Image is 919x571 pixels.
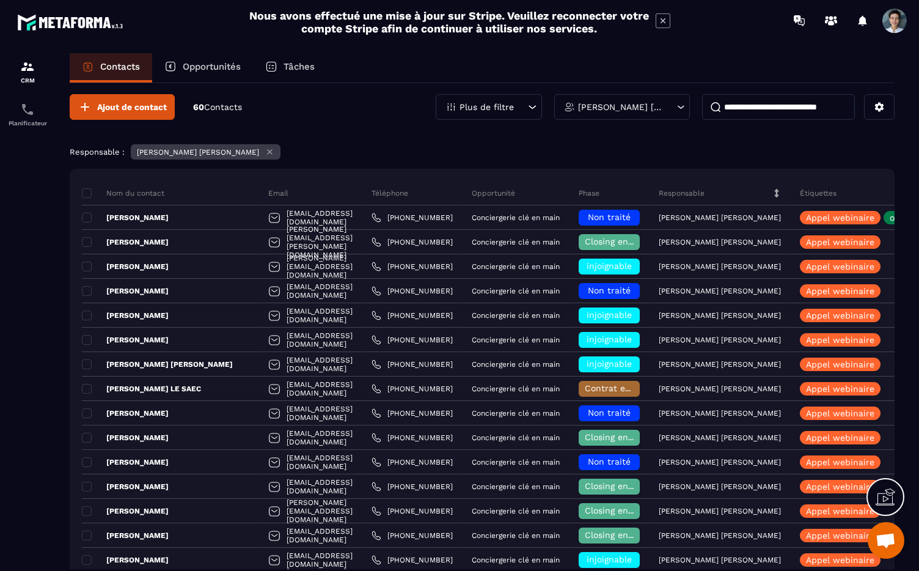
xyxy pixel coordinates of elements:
[806,409,874,418] p: Appel webinaire
[806,482,874,491] p: Appel webinaire
[659,409,781,418] p: [PERSON_NAME] [PERSON_NAME]
[587,359,632,369] span: injoignable
[472,433,560,442] p: Conciergerie clé en main
[588,285,631,295] span: Non traité
[806,556,874,564] p: Appel webinaire
[659,458,781,466] p: [PERSON_NAME] [PERSON_NAME]
[20,102,35,117] img: scheduler
[806,531,874,540] p: Appel webinaire
[659,262,781,271] p: [PERSON_NAME] [PERSON_NAME]
[472,188,515,198] p: Opportunité
[97,101,167,113] span: Ajout de contact
[585,506,654,515] span: Closing en cours
[472,238,560,246] p: Conciergerie clé en main
[372,555,453,565] a: [PHONE_NUMBER]
[659,188,705,198] p: Responsable
[193,101,242,113] p: 60
[82,188,164,198] p: Nom du contact
[82,237,169,247] p: [PERSON_NAME]
[372,359,453,369] a: [PHONE_NUMBER]
[472,385,560,393] p: Conciergerie clé en main
[372,335,453,345] a: [PHONE_NUMBER]
[372,237,453,247] a: [PHONE_NUMBER]
[459,103,514,111] p: Plus de filtre
[659,360,781,369] p: [PERSON_NAME] [PERSON_NAME]
[372,506,453,516] a: [PHONE_NUMBER]
[82,359,233,369] p: [PERSON_NAME] [PERSON_NAME]
[585,383,649,393] span: Contrat envoyé
[204,102,242,112] span: Contacts
[20,59,35,74] img: formation
[372,213,453,223] a: [PHONE_NUMBER]
[806,238,874,246] p: Appel webinaire
[659,238,781,246] p: [PERSON_NAME] [PERSON_NAME]
[372,384,453,394] a: [PHONE_NUMBER]
[70,147,125,157] p: Responsable :
[82,506,169,516] p: [PERSON_NAME]
[472,262,560,271] p: Conciergerie clé en main
[100,61,140,72] p: Contacts
[372,188,408,198] p: Téléphone
[659,507,781,515] p: [PERSON_NAME] [PERSON_NAME]
[284,61,315,72] p: Tâches
[806,213,874,222] p: Appel webinaire
[268,188,288,198] p: Email
[806,507,874,515] p: Appel webinaire
[472,531,560,540] p: Conciergerie clé en main
[806,385,874,393] p: Appel webinaire
[659,385,781,393] p: [PERSON_NAME] [PERSON_NAME]
[587,334,632,344] span: injoignable
[587,261,632,271] span: injoignable
[82,457,169,467] p: [PERSON_NAME]
[806,336,874,344] p: Appel webinaire
[472,360,560,369] p: Conciergerie clé en main
[472,336,560,344] p: Conciergerie clé en main
[249,9,650,35] h2: Nous avons effectué une mise à jour sur Stripe. Veuillez reconnecter votre compte Stripe afin de ...
[183,61,241,72] p: Opportunités
[82,433,169,443] p: [PERSON_NAME]
[659,482,781,491] p: [PERSON_NAME] [PERSON_NAME]
[806,458,874,466] p: Appel webinaire
[372,433,453,443] a: [PHONE_NUMBER]
[472,213,560,222] p: Conciergerie clé en main
[587,554,632,564] span: injoignable
[82,384,201,394] p: [PERSON_NAME] LE SAEC
[806,262,874,271] p: Appel webinaire
[3,50,52,93] a: formationformationCRM
[472,287,560,295] p: Conciergerie clé en main
[659,433,781,442] p: [PERSON_NAME] [PERSON_NAME]
[578,103,663,111] p: [PERSON_NAME] [PERSON_NAME]
[587,310,632,320] span: injoignable
[472,409,560,418] p: Conciergerie clé en main
[82,408,169,418] p: [PERSON_NAME]
[70,53,152,83] a: Contacts
[82,335,169,345] p: [PERSON_NAME]
[585,237,654,246] span: Closing en cours
[70,94,175,120] button: Ajout de contact
[868,522,904,559] div: Ouvrir le chat
[372,311,453,320] a: [PHONE_NUMBER]
[579,188,599,198] p: Phase
[659,336,781,344] p: [PERSON_NAME] [PERSON_NAME]
[3,93,52,136] a: schedulerschedulerPlanificateur
[472,507,560,515] p: Conciergerie clé en main
[3,77,52,84] p: CRM
[472,482,560,491] p: Conciergerie clé en main
[82,482,169,492] p: [PERSON_NAME]
[152,53,253,83] a: Opportunités
[137,148,259,157] p: [PERSON_NAME] [PERSON_NAME]
[82,311,169,320] p: [PERSON_NAME]
[659,531,781,540] p: [PERSON_NAME] [PERSON_NAME]
[82,555,169,565] p: [PERSON_NAME]
[372,286,453,296] a: [PHONE_NUMBER]
[472,458,560,466] p: Conciergerie clé en main
[372,457,453,467] a: [PHONE_NUMBER]
[806,360,874,369] p: Appel webinaire
[82,531,169,540] p: [PERSON_NAME]
[585,530,654,540] span: Closing en cours
[806,287,874,295] p: Appel webinaire
[472,556,560,564] p: Conciergerie clé en main
[659,311,781,320] p: [PERSON_NAME] [PERSON_NAME]
[17,11,127,34] img: logo
[800,188,837,198] p: Étiquettes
